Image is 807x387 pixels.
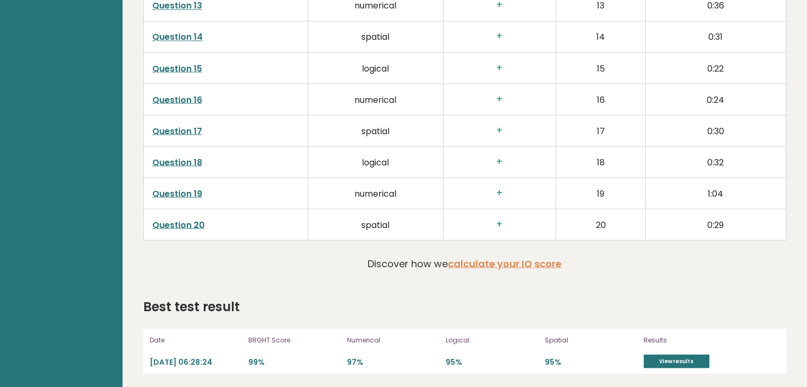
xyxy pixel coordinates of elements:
td: logical [308,52,443,84]
td: numerical [308,84,443,115]
p: Numerical [347,335,439,345]
td: 1:04 [645,178,786,209]
td: 16 [556,84,646,115]
h3: + [452,31,547,42]
td: 0:24 [645,84,786,115]
td: numerical [308,178,443,209]
td: spatial [308,209,443,240]
td: 0:31 [645,21,786,52]
p: [DATE] 06:28:24 [150,357,242,367]
td: spatial [308,21,443,52]
td: 20 [556,209,646,240]
h3: + [452,187,547,198]
a: Question 17 [152,125,202,137]
a: Question 18 [152,156,202,168]
td: 15 [556,52,646,84]
a: Question 15 [152,62,202,74]
td: 0:29 [645,209,786,240]
p: Results [644,335,755,345]
p: 95% [545,357,637,367]
h3: + [452,62,547,73]
td: 19 [556,178,646,209]
td: 14 [556,21,646,52]
td: 0:22 [645,52,786,84]
a: calculate your IQ score [448,257,561,270]
p: BRGHT Score [248,335,341,345]
p: 97% [347,357,439,367]
p: Spatial [545,335,637,345]
p: Date [150,335,242,345]
p: Logical [446,335,538,345]
p: 95% [446,357,538,367]
h3: + [452,125,547,136]
p: 99% [248,357,341,367]
a: View results [644,354,709,368]
td: 0:30 [645,115,786,146]
h3: + [452,156,547,167]
a: Question 19 [152,187,202,199]
p: Discover how we [368,256,561,270]
td: 0:32 [645,146,786,178]
h3: + [452,218,547,230]
td: 18 [556,146,646,178]
a: Question 16 [152,93,202,105]
h2: Best test result [143,297,240,316]
h3: + [452,93,547,104]
td: 17 [556,115,646,146]
td: spatial [308,115,443,146]
td: logical [308,146,443,178]
a: Question 20 [152,218,205,231]
a: Question 14 [152,31,203,43]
